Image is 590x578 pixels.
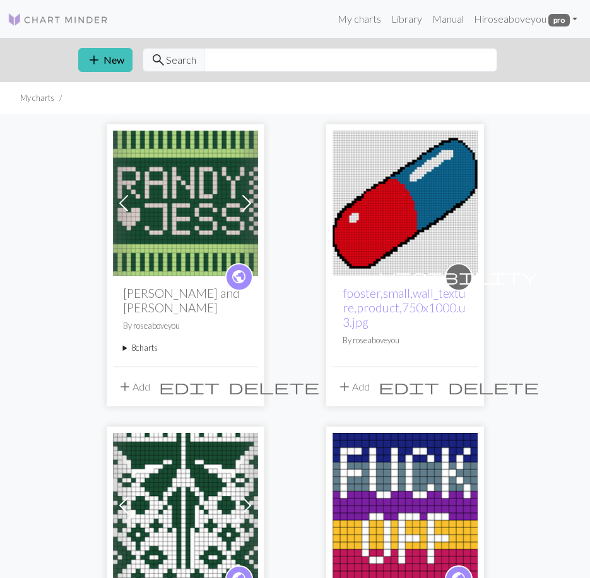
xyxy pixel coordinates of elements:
summary: 8charts [123,342,248,354]
p: By roseaboveyou [343,334,468,346]
a: Firefly (body size 8, 22.5 st/4in) [113,498,258,510]
span: delete [448,378,539,396]
a: Manual [427,6,469,32]
button: Delete [444,375,543,399]
a: (Completed, locked) R - Chart A (Front Cuff) [113,196,258,208]
img: (Completed, locked) R - Chart A (Front Cuff) [113,131,258,276]
span: Search [166,52,196,68]
img: Firefly (body size 8, 22.5 st/4in) [113,433,258,578]
span: public [231,267,247,286]
button: Delete [224,375,324,399]
span: edit [159,378,220,396]
span: search [151,51,166,69]
span: add [337,378,352,396]
a: My charts [333,6,386,32]
a: public [225,263,253,291]
img: Pill [333,131,478,276]
a: FO [333,498,478,510]
a: Hiroseaboveyou pro [469,6,582,32]
li: My charts [20,92,54,104]
i: Edit [379,379,439,394]
i: public [231,264,247,290]
span: add [86,51,102,69]
a: Pill [333,196,478,208]
a: fposter,small,wall_texture,product,750x1000.u3.jpg [343,286,466,329]
h2: [PERSON_NAME] and [PERSON_NAME] [123,286,248,315]
span: visibility [380,267,538,286]
span: add [117,378,133,396]
img: FO [333,433,478,578]
span: delete [228,378,319,396]
span: pro [548,14,570,27]
i: Edit [159,379,220,394]
a: Library [386,6,427,32]
button: Add [113,375,155,399]
i: private [380,264,538,290]
button: New [78,48,133,72]
button: Edit [155,375,224,399]
span: edit [379,378,439,396]
p: By roseaboveyou [123,320,248,332]
button: Edit [374,375,444,399]
img: Logo [8,12,109,27]
button: Add [333,375,374,399]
